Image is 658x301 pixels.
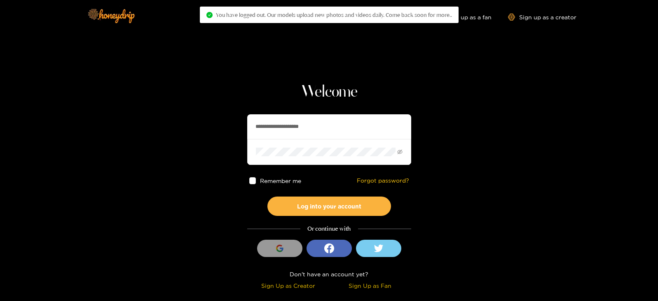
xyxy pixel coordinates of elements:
div: Don't have an account yet? [247,269,411,279]
span: You have logged out. Our models upload new photos and videos daily. Come back soon for more.. [216,12,452,18]
a: Forgot password? [357,177,409,184]
a: Sign up as a creator [508,14,576,21]
div: Sign Up as Creator [249,281,327,290]
h1: Welcome [247,82,411,102]
span: eye-invisible [397,149,403,155]
button: Log into your account [267,197,391,216]
span: Remember me [260,178,301,184]
a: Sign up as a fan [435,14,492,21]
div: Sign Up as Fan [331,281,409,290]
div: Or continue with [247,224,411,234]
span: check-circle [206,12,213,18]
